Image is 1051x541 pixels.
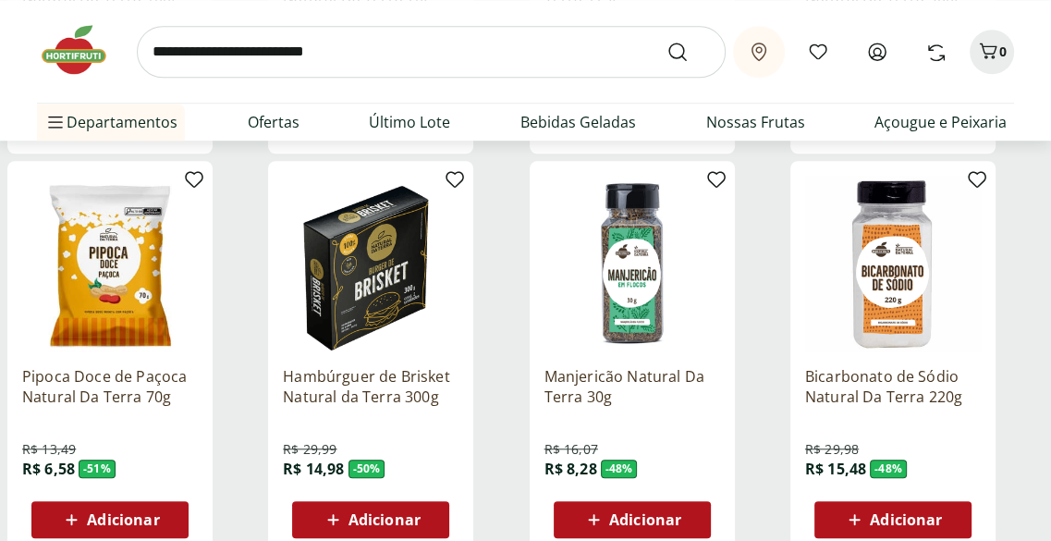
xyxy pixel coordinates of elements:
span: R$ 15,48 [805,459,866,479]
span: - 48 % [601,460,638,478]
img: Hortifruti [37,22,129,78]
span: R$ 29,99 [283,440,336,459]
span: - 51 % [79,460,116,478]
a: Bicarbonato de Sódio Natural Da Terra 220g [805,366,981,407]
button: Adicionar [292,501,449,538]
span: Adicionar [348,512,421,527]
img: Bicarbonato de Sódio Natural Da Terra 220g [805,176,981,351]
button: Adicionar [31,501,189,538]
a: Açougue e Peixaria [874,111,1007,133]
span: - 48 % [870,460,907,478]
a: Ofertas [248,111,299,133]
a: Manjericão Natural Da Terra 30g [544,366,720,407]
a: Último Lote [369,111,450,133]
span: Departamentos [44,100,177,144]
span: R$ 14,98 [283,459,344,479]
span: R$ 13,49 [22,440,76,459]
a: Hambúrguer de Brisket Natural da Terra 300g [283,366,458,407]
span: Adicionar [87,512,159,527]
span: R$ 16,07 [544,440,598,459]
a: Bebidas Geladas [520,111,636,133]
button: Adicionar [554,501,711,538]
button: Submit Search [666,41,711,63]
button: Menu [44,100,67,144]
span: R$ 6,58 [22,459,75,479]
button: Carrinho [970,30,1014,74]
span: - 50 % [348,460,385,478]
span: 0 [999,43,1007,60]
span: R$ 8,28 [544,459,597,479]
span: Adicionar [870,512,942,527]
span: Adicionar [609,512,681,527]
a: Pipoca Doce de Paçoca Natural Da Terra 70g [22,366,198,407]
img: Pipoca Doce de Paçoca Natural Da Terra 70g [22,176,198,351]
img: Hambúrguer de Brisket Natural da Terra 300g [283,176,458,351]
a: Nossas Frutas [705,111,804,133]
button: Adicionar [814,501,972,538]
input: search [137,26,726,78]
span: R$ 29,98 [805,440,859,459]
img: Manjericão Natural Da Terra 30g [544,176,720,351]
